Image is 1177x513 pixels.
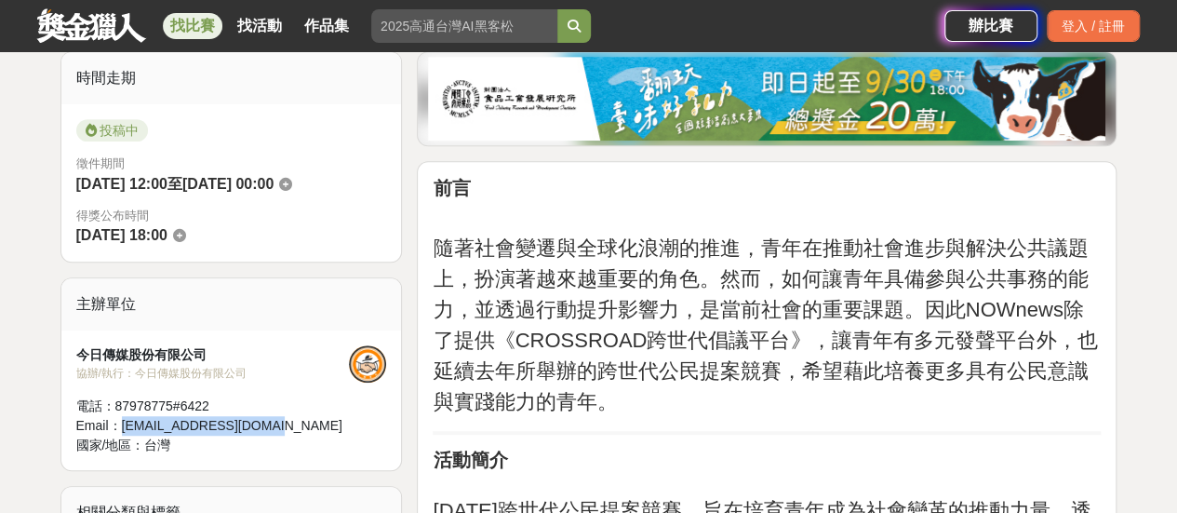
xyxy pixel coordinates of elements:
[76,176,167,192] span: [DATE] 12:00
[76,365,350,382] div: 協辦/執行： 今日傳媒股份有限公司
[297,13,356,39] a: 作品集
[76,207,387,225] span: 得獎公布時間
[76,156,125,170] span: 徵件期間
[1047,10,1140,42] div: 登入 / 註冊
[230,13,289,39] a: 找活動
[76,416,350,436] div: Email： [EMAIL_ADDRESS][DOMAIN_NAME]
[428,57,1105,141] img: b0ef2173-5a9d-47ad-b0e3-de335e335c0a.jpg
[61,52,402,104] div: 時間走期
[163,13,222,39] a: 找比賽
[144,438,170,452] span: 台灣
[76,345,350,365] div: 今日傳媒股份有限公司
[76,119,148,142] span: 投稿中
[433,450,507,470] strong: 活動簡介
[76,397,350,416] div: 電話： 87978775#6422
[182,176,274,192] span: [DATE] 00:00
[433,236,1097,413] span: 隨著社會變遷與全球化浪潮的推進，青年在推動社會進步與解決公共議題上，扮演著越來越重要的角色。然而，如何讓青年具備參與公共事務的能力，並透過行動提升影響力，是當前社會的重要課題。因此NOWnews...
[76,438,145,452] span: 國家/地區：
[61,278,402,331] div: 主辦單位
[433,178,470,198] strong: 前言
[371,9,557,43] input: 2025高通台灣AI黑客松
[944,10,1037,42] a: 辦比賽
[76,227,167,243] span: [DATE] 18:00
[167,176,182,192] span: 至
